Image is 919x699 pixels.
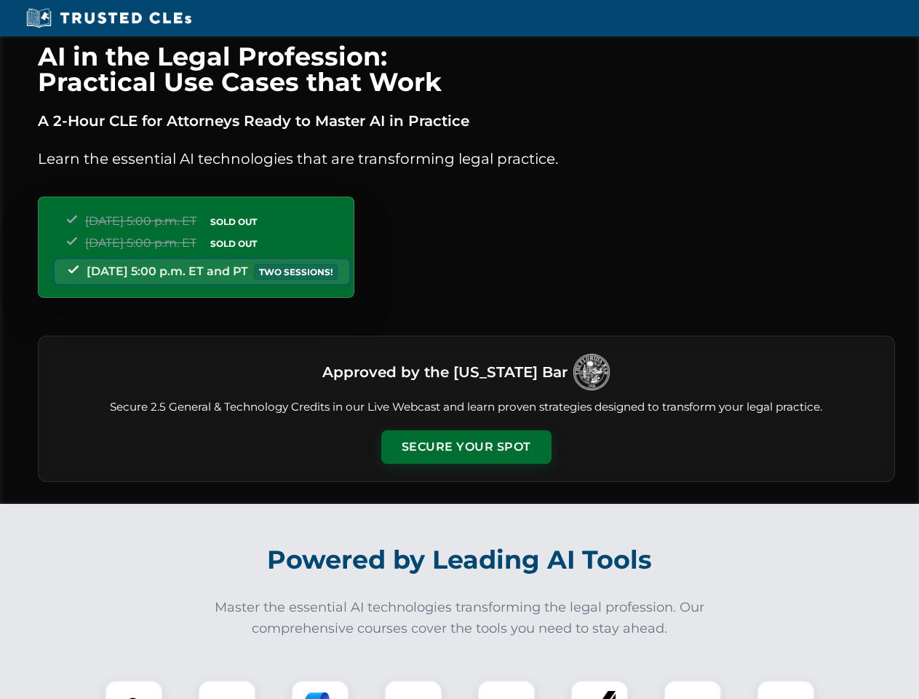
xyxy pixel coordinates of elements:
p: Secure 2.5 General & Technology Credits in our Live Webcast and learn proven strategies designed ... [56,399,877,416]
span: SOLD OUT [205,236,262,251]
p: Learn the essential AI technologies that are transforming legal practice. [38,147,895,170]
span: [DATE] 5:00 p.m. ET [85,236,196,250]
button: Secure Your Spot [381,430,552,464]
h1: AI in the Legal Profession: Practical Use Cases that Work [38,44,895,95]
h2: Powered by Leading AI Tools [57,534,863,585]
h3: Approved by the [US_STATE] Bar [322,359,568,385]
span: [DATE] 5:00 p.m. ET [85,214,196,228]
img: Logo [573,354,610,390]
img: Trusted CLEs [22,7,196,29]
span: SOLD OUT [205,214,262,229]
p: Master the essential AI technologies transforming the legal profession. Our comprehensive courses... [205,597,715,639]
p: A 2-Hour CLE for Attorneys Ready to Master AI in Practice [38,109,895,133]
